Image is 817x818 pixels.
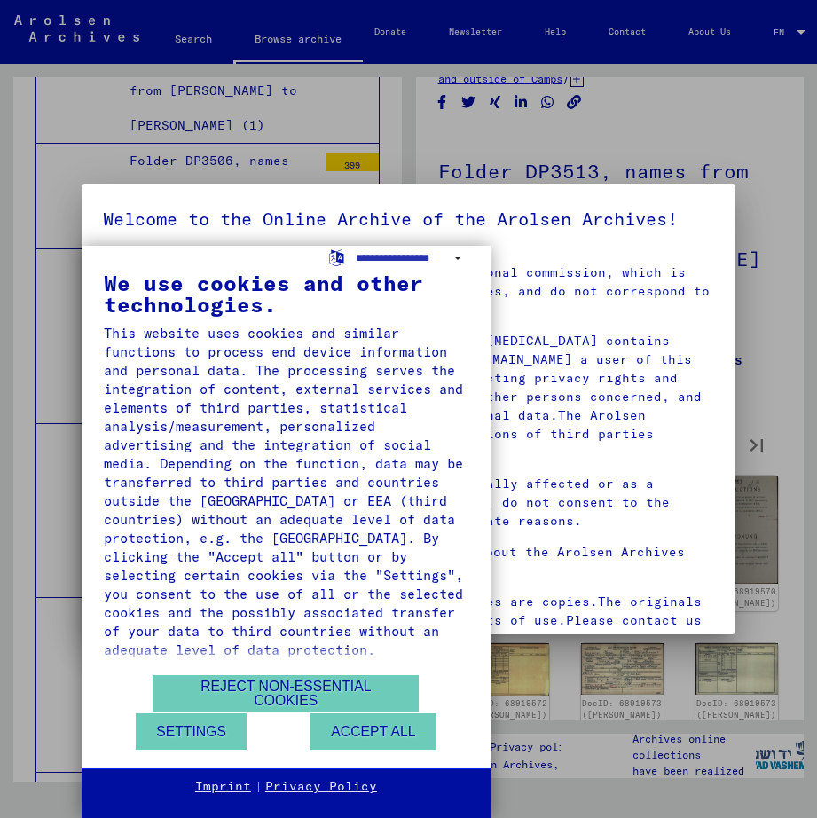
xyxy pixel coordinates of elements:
[265,778,377,796] a: Privacy Policy
[195,778,251,796] a: Imprint
[136,713,247,750] button: Settings
[153,675,419,712] button: Reject non-essential cookies
[104,272,468,315] div: We use cookies and other technologies.
[104,324,468,659] div: This website uses cookies and similar functions to process end device information and personal da...
[310,713,436,750] button: Accept all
